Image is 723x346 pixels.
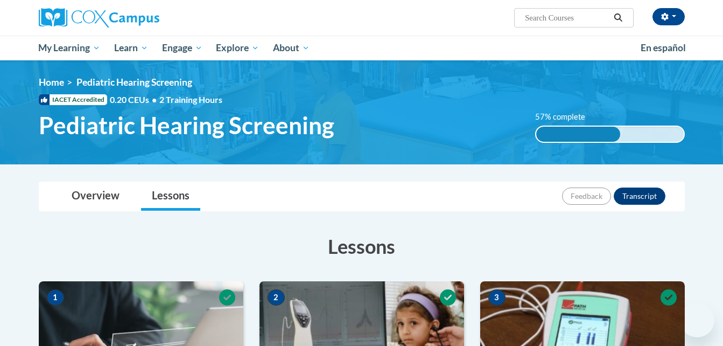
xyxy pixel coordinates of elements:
span: About [273,41,310,54]
a: En español [634,37,693,59]
a: Learn [107,36,155,60]
span: My Learning [38,41,100,54]
a: Lessons [141,182,200,211]
button: Feedback [562,188,611,205]
span: Learn [114,41,148,54]
span: En español [641,42,686,53]
button: Account Settings [652,8,685,25]
button: Search [610,11,626,24]
div: Main menu [23,36,701,60]
input: Search Courses [524,11,610,24]
span: 2 [268,289,285,306]
span: 2 Training Hours [159,94,222,105]
a: Home [39,77,64,88]
a: About [266,36,317,60]
a: Engage [155,36,209,60]
a: Cox Campus [39,8,243,27]
iframe: Button to launch messaging window [680,303,714,337]
span: Pediatric Hearing Screening [39,111,334,140]
a: Explore [209,36,266,60]
h3: Lessons [39,233,685,260]
label: 57% complete [535,111,597,123]
span: 1 [47,289,64,306]
span: 3 [488,289,506,306]
span: IACET Accredited [39,94,107,105]
a: Overview [61,182,130,211]
button: Transcript [614,188,665,205]
span: Pediatric Hearing Screening [76,77,192,88]
span: Engage [162,41,202,54]
span: 0.20 CEUs [110,94,159,106]
img: Cox Campus [39,8,159,27]
div: 57% complete [536,127,620,142]
span: • [152,94,157,105]
span: Explore [216,41,259,54]
a: My Learning [32,36,108,60]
